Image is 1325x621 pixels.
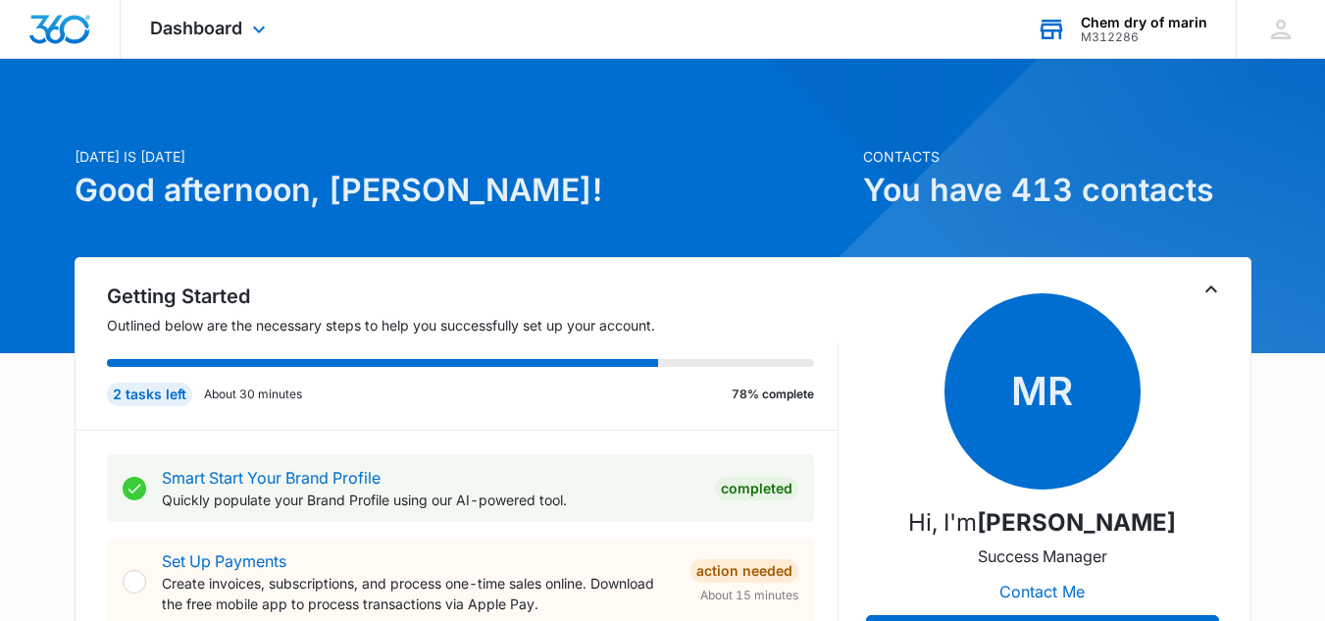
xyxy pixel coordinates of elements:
[1199,278,1223,301] button: Toggle Collapse
[690,559,798,583] div: Action Needed
[107,315,839,336] p: Outlined below are the necessary steps to help you successfully set up your account.
[162,551,286,571] a: Set Up Payments
[700,587,798,604] span: About 15 minutes
[863,167,1251,214] h1: You have 413 contacts
[162,490,699,510] p: Quickly populate your Brand Profile using our AI-powered tool.
[162,573,675,614] p: Create invoices, subscriptions, and process one-time sales online. Download the free mobile app t...
[1081,30,1207,44] div: account id
[732,386,814,403] p: 78% complete
[863,146,1251,167] p: Contacts
[75,146,851,167] p: [DATE] is [DATE]
[1081,15,1207,30] div: account name
[107,282,839,311] h2: Getting Started
[978,544,1107,568] p: Success Manager
[204,386,302,403] p: About 30 minutes
[980,568,1104,615] button: Contact Me
[977,508,1176,537] strong: [PERSON_NAME]
[944,293,1141,490] span: MR
[150,18,242,38] span: Dashboard
[75,167,851,214] h1: Good afternoon, [PERSON_NAME]!
[107,383,192,406] div: 2 tasks left
[715,477,798,500] div: Completed
[162,468,381,488] a: Smart Start Your Brand Profile
[908,505,1176,541] p: Hi, I'm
